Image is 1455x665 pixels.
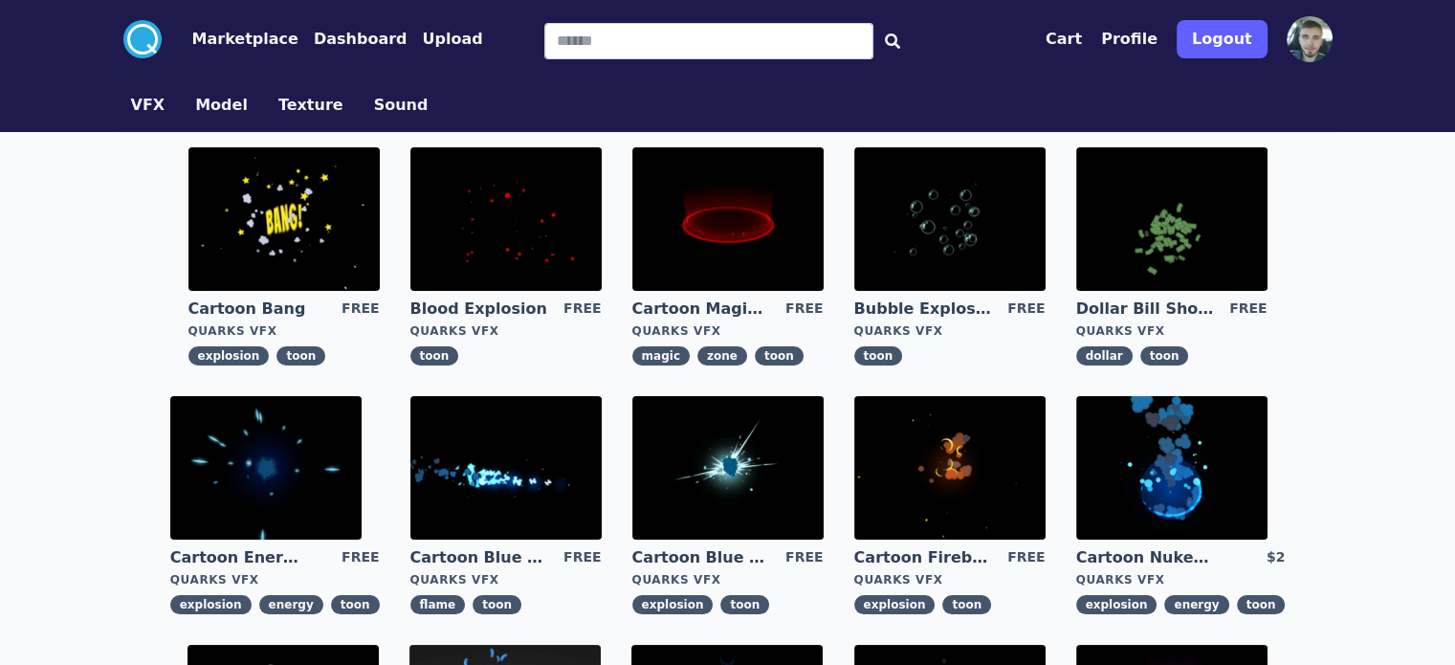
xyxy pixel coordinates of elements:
span: energy [259,595,323,614]
span: toon [331,595,380,614]
a: Texture [263,94,359,117]
button: Cart [1046,28,1082,51]
div: Quarks VFX [188,323,380,339]
div: FREE [785,299,823,320]
span: energy [1164,595,1228,614]
img: imgAlt [170,396,362,540]
button: Upload [422,28,482,51]
a: Model [180,94,263,117]
a: Cartoon Fireball Explosion [854,547,992,568]
button: VFX [131,94,165,117]
span: explosion [188,346,270,366]
div: FREE [342,547,379,568]
a: Cartoon Blue Flamethrower [410,547,548,568]
div: Quarks VFX [854,323,1046,339]
span: toon [854,346,903,366]
div: Quarks VFX [410,572,602,587]
a: Blood Explosion [410,299,548,320]
div: FREE [563,547,601,568]
div: FREE [785,547,823,568]
button: Profile [1101,28,1157,51]
span: flame [410,595,466,614]
a: Cartoon Nuke Energy Explosion [1076,547,1214,568]
img: profile [1287,16,1333,62]
div: Quarks VFX [410,323,602,339]
img: imgAlt [632,396,824,540]
span: explosion [170,595,252,614]
a: Logout [1177,12,1268,66]
span: explosion [854,595,936,614]
span: magic [632,346,690,366]
a: Dashboard [298,28,408,51]
span: toon [410,346,459,366]
a: Bubble Explosion [854,299,992,320]
div: FREE [1229,299,1267,320]
button: Texture [278,94,343,117]
img: imgAlt [854,396,1046,540]
a: Cartoon Energy Explosion [170,547,308,568]
span: dollar [1076,346,1133,366]
span: toon [720,595,769,614]
img: imgAlt [1076,147,1268,291]
div: Quarks VFX [632,572,824,587]
div: FREE [1007,547,1045,568]
input: Search [544,23,873,59]
span: toon [1237,595,1286,614]
a: Sound [359,94,444,117]
a: Marketplace [162,28,298,51]
button: Dashboard [314,28,408,51]
a: Dollar Bill Shower [1076,299,1214,320]
a: Cartoon Magic Zone [632,299,770,320]
img: imgAlt [188,147,380,291]
div: FREE [563,299,601,320]
div: Quarks VFX [170,572,380,587]
div: Quarks VFX [854,572,1046,587]
a: Cartoon Blue Gas Explosion [632,547,770,568]
a: Cartoon Bang [188,299,326,320]
button: Model [195,94,248,117]
div: FREE [1007,299,1045,320]
a: VFX [116,94,181,117]
div: Quarks VFX [1076,323,1268,339]
img: imgAlt [854,147,1046,291]
span: explosion [1076,595,1157,614]
span: toon [1140,346,1189,366]
span: toon [942,595,991,614]
span: zone [697,346,747,366]
button: Sound [374,94,429,117]
button: Marketplace [192,28,298,51]
div: Quarks VFX [632,323,824,339]
button: Logout [1177,20,1268,58]
img: imgAlt [632,147,824,291]
span: explosion [632,595,714,614]
div: $2 [1267,547,1285,568]
span: toon [755,346,804,366]
span: toon [276,346,325,366]
img: imgAlt [410,147,602,291]
img: imgAlt [1076,396,1268,540]
div: Quarks VFX [1076,572,1286,587]
img: imgAlt [410,396,602,540]
a: Upload [407,28,482,51]
div: FREE [342,299,379,320]
span: toon [473,595,521,614]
